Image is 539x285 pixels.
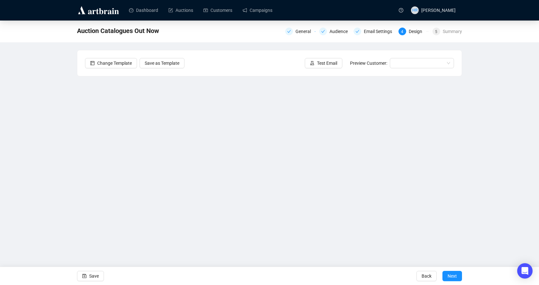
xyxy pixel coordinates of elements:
[442,271,462,281] button: Next
[85,58,137,68] button: Change Template
[305,58,342,68] button: Test Email
[350,61,387,66] span: Preview Customer:
[329,28,352,35] div: Audience
[203,2,232,19] a: Customers
[422,267,432,285] span: Back
[287,29,291,33] span: check
[90,61,95,65] span: layout
[416,271,437,281] button: Back
[355,29,359,33] span: check
[412,7,418,13] span: HR
[399,8,403,13] span: question-circle
[364,28,396,35] div: Email Settings
[77,5,120,15] img: logo
[321,29,325,33] span: check
[82,274,87,278] span: save
[129,2,158,19] a: Dashboard
[435,29,437,34] span: 5
[89,267,99,285] span: Save
[319,28,349,35] div: Audience
[168,2,193,19] a: Auctions
[398,28,429,35] div: 4Design
[310,61,314,65] span: experiment
[97,60,132,67] span: Change Template
[140,58,184,68] button: Save as Template
[77,26,159,36] span: Auction Catalogues Out Now
[448,267,457,285] span: Next
[432,28,462,35] div: 5Summary
[401,29,403,34] span: 4
[243,2,272,19] a: Campaigns
[443,28,462,35] div: Summary
[77,76,462,253] iframe: To enrich screen reader interactions, please activate Accessibility in Grammarly extension settings
[285,28,315,35] div: General
[354,28,395,35] div: Email Settings
[77,271,104,281] button: Save
[145,60,179,67] span: Save as Template
[409,28,426,35] div: Design
[317,60,337,67] span: Test Email
[295,28,315,35] div: General
[517,263,533,279] div: Open Intercom Messenger
[421,8,456,13] span: [PERSON_NAME]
